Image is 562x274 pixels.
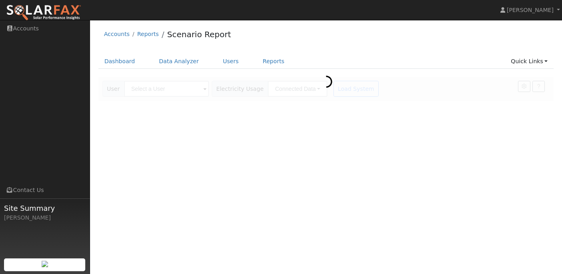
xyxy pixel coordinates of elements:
a: Quick Links [505,54,554,69]
img: retrieve [42,261,48,267]
span: Site Summary [4,203,86,214]
span: [PERSON_NAME] [507,7,554,13]
a: Data Analyzer [153,54,205,69]
a: Dashboard [98,54,141,69]
a: Reports [257,54,290,69]
a: Scenario Report [167,30,231,39]
a: Accounts [104,31,130,37]
a: Reports [137,31,159,37]
img: SolarFax [6,4,81,21]
a: Users [217,54,245,69]
div: [PERSON_NAME] [4,214,86,222]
